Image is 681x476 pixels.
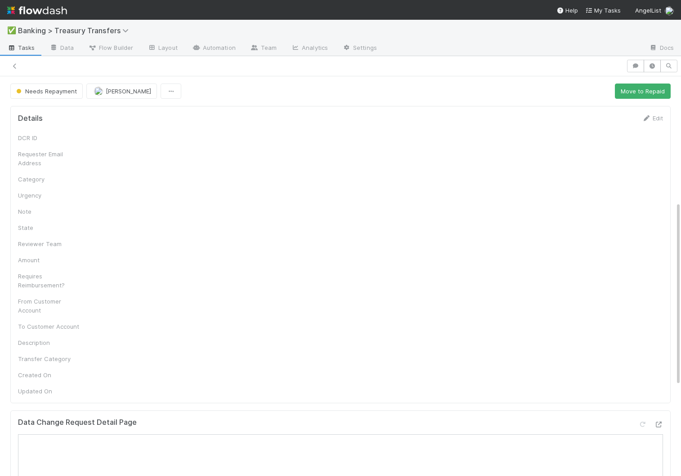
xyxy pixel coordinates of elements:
div: Requires Reimbursement? [18,272,85,290]
img: avatar_5d1523cf-d377-42ee-9d1c-1d238f0f126b.png [665,6,674,15]
span: Flow Builder [88,43,133,52]
div: To Customer Account [18,322,85,331]
span: [PERSON_NAME] [106,88,151,95]
img: logo-inverted-e16ddd16eac7371096b0.svg [7,3,67,18]
span: ✅ [7,26,16,34]
div: DCR ID [18,133,85,142]
h5: Details [18,114,43,123]
div: Category [18,175,85,184]
a: Flow Builder [81,41,140,56]
div: Created On [18,370,85,379]
div: Note [18,207,85,216]
a: Analytics [284,41,335,56]
a: Edit [642,115,663,122]
a: Team [243,41,284,56]
a: My Tasks [585,6,621,15]
div: Help [556,6,578,15]
span: Needs Repayment [14,88,77,95]
img: avatar_5d1523cf-d377-42ee-9d1c-1d238f0f126b.png [94,87,103,96]
button: Move to Repaid [615,84,671,99]
div: Reviewer Team [18,239,85,248]
span: Banking > Treasury Transfers [18,26,133,35]
button: Needs Repayment [10,84,83,99]
a: Layout [140,41,185,56]
div: From Customer Account [18,297,85,315]
a: Docs [642,41,681,56]
h5: Data Change Request Detail Page [18,418,137,427]
button: [PERSON_NAME] [86,84,157,99]
div: Amount [18,256,85,264]
a: Data [42,41,81,56]
div: Updated On [18,387,85,396]
a: Settings [335,41,384,56]
div: Description [18,338,85,347]
div: State [18,223,85,232]
span: Tasks [7,43,35,52]
div: Urgency [18,191,85,200]
div: Transfer Category [18,354,85,363]
div: Requester Email Address [18,150,85,167]
span: AngelList [635,7,661,14]
span: My Tasks [585,7,621,14]
a: Automation [185,41,243,56]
